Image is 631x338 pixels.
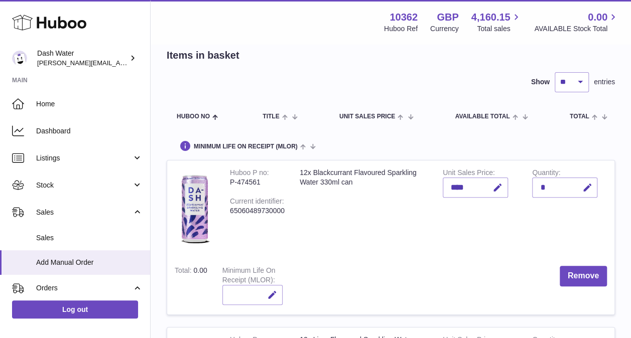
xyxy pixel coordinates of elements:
[230,168,269,179] div: Huboo P no
[36,99,143,109] span: Home
[560,266,607,286] button: Remove
[384,24,418,34] div: Huboo Ref
[230,178,285,187] div: P-474561
[531,77,550,87] label: Show
[12,300,138,318] a: Log out
[292,160,435,258] td: 12x Blackcurrant Flavoured Sparkling Water 330ml can
[230,197,284,208] div: Current identifier
[477,24,522,34] span: Total sales
[36,181,132,190] span: Stock
[36,233,143,243] span: Sales
[471,11,522,34] a: 4,160.15 Total sales
[532,168,560,179] label: Quantity
[37,59,201,67] span: [PERSON_NAME][EMAIL_ADDRESS][DOMAIN_NAME]
[534,11,619,34] a: 0.00 AVAILABLE Stock Total
[177,113,210,120] span: Huboo no
[437,11,458,24] strong: GBP
[390,11,418,24] strong: 10362
[37,49,128,68] div: Dash Water
[193,266,207,274] span: 0.00
[443,168,494,179] label: Unit Sales Price
[194,143,298,150] span: Minimum Life On Receipt (MLOR)
[36,283,132,293] span: Orders
[471,11,511,24] span: 4,160.15
[230,206,285,216] div: 65060489730000
[594,77,615,87] span: entries
[167,49,239,62] h2: Items in basket
[430,24,459,34] div: Currency
[263,113,279,120] span: Title
[36,258,143,267] span: Add Manual Order
[455,113,510,120] span: AVAILABLE Total
[570,113,589,120] span: Total
[36,126,143,136] span: Dashboard
[588,11,607,24] span: 0.00
[175,168,215,248] img: 12x Blackcurrant Flavoured Sparkling Water 330ml can
[36,153,132,163] span: Listings
[12,51,27,66] img: james@dash-water.com
[339,113,395,120] span: Unit Sales Price
[222,266,276,286] label: Minimum Life On Receipt (MLOR)
[36,208,132,217] span: Sales
[175,266,193,277] label: Total
[534,24,619,34] span: AVAILABLE Stock Total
